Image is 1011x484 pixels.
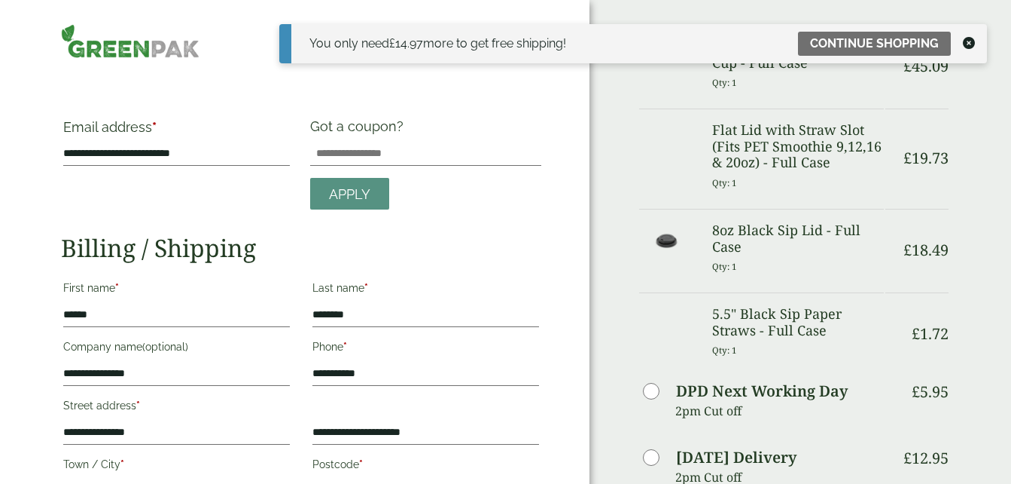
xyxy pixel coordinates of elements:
label: First name [63,277,290,303]
a: Apply [310,178,389,210]
h2: Billing / Shipping [61,234,542,262]
span: Apply [329,186,370,203]
span: £ [903,448,912,468]
small: Qty: 1 [712,77,737,88]
span: £ [389,36,395,51]
span: £ [903,240,912,260]
span: (optional) [142,341,188,353]
abbr: required [343,341,347,353]
label: Email address [63,121,290,142]
span: £ [912,323,920,344]
abbr: required [359,458,363,470]
img: Flat Lid with Straw Slot (Fits PET 9,12,16 & 20oz)-Single Sleeve-0 [639,122,693,158]
label: Got a coupon? [310,118,410,142]
bdi: 1.72 [912,323,949,344]
span: £ [912,381,920,402]
bdi: 18.49 [903,240,949,260]
abbr: required [364,282,368,294]
span: £ [903,148,912,168]
p: 2pm Cut off [675,400,884,422]
label: Company name [63,336,290,362]
label: Street address [63,395,290,421]
label: DPD Next Working Day [676,384,848,399]
span: 14.97 [389,36,423,51]
bdi: 5.95 [912,381,949,402]
a: Continue shopping [798,32,951,56]
abbr: required [115,282,119,294]
abbr: required [136,400,140,412]
small: Qty: 1 [712,261,737,272]
label: Postcode [312,454,539,479]
label: Phone [312,336,539,362]
abbr: required [120,458,124,470]
img: GreenPak Supplies [61,24,199,58]
small: Qty: 1 [712,345,737,356]
div: You only need more to get free shipping! [309,35,566,53]
img: 8" Line Green & White Paper Straws-Full Case-0 [639,306,693,342]
label: Town / City [63,454,290,479]
abbr: required [152,119,157,135]
h3: Flat Lid with Straw Slot (Fits PET Smoothie 9,12,16 & 20oz) - Full Case [712,122,885,171]
h3: 8oz Black Sip Lid - Full Case [712,222,885,255]
h3: 5.5" Black Sip Paper Straws - Full Case [712,306,885,338]
bdi: 19.73 [903,148,949,168]
label: [DATE] Delivery [676,450,796,465]
bdi: 12.95 [903,448,949,468]
small: Qty: 1 [712,177,737,188]
label: Last name [312,277,539,303]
